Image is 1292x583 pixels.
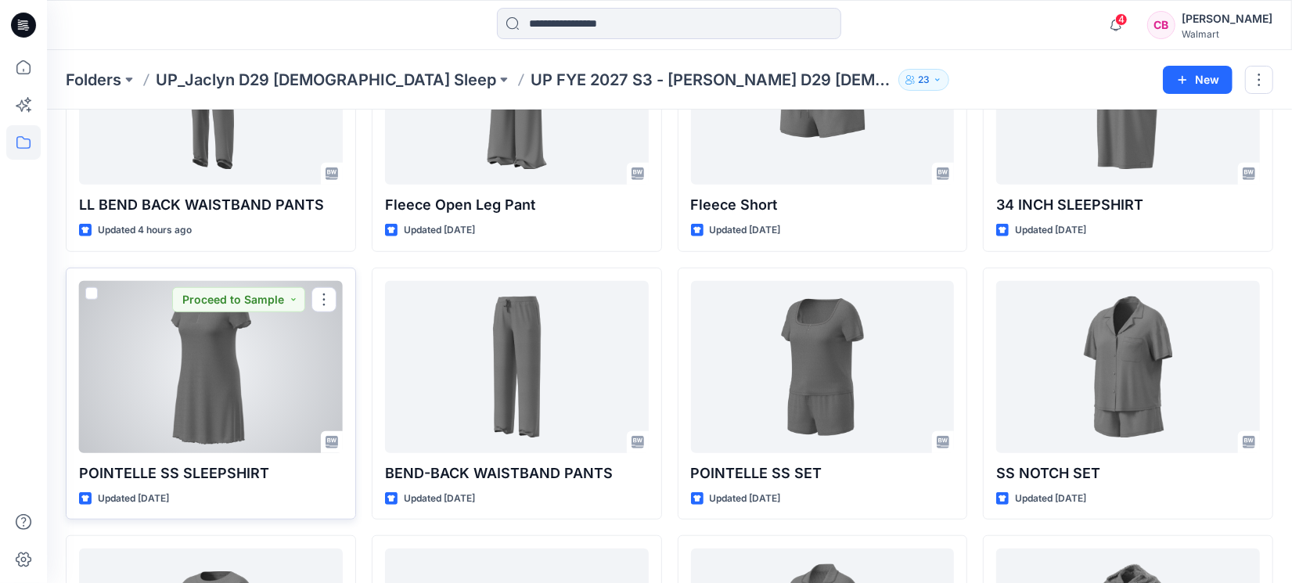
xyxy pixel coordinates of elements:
p: Updated [DATE] [404,222,475,239]
p: UP FYE 2027 S3 - [PERSON_NAME] D29 [DEMOGRAPHIC_DATA] Sleepwear [531,69,892,91]
a: Folders [66,69,121,91]
p: Fleece Open Leg Pant [385,194,649,216]
p: 34 INCH SLEEPSHIRT [996,194,1260,216]
p: SS NOTCH SET [996,462,1260,484]
a: POINTELLE SS SET [691,281,955,453]
button: New [1163,66,1233,94]
div: CB [1147,11,1175,39]
p: Fleece Short [691,194,955,216]
div: [PERSON_NAME] [1182,9,1272,28]
p: POINTELLE SS SLEEPSHIRT [79,462,343,484]
a: UP_Jaclyn D29 [DEMOGRAPHIC_DATA] Sleep [156,69,496,91]
p: Updated [DATE] [98,491,169,507]
p: Updated [DATE] [710,491,781,507]
p: Updated [DATE] [1015,491,1086,507]
p: Updated [DATE] [1015,222,1086,239]
a: POINTELLE SS SLEEPSHIRT [79,281,343,453]
p: Updated [DATE] [404,491,475,507]
button: 23 [898,69,949,91]
p: POINTELLE SS SET [691,462,955,484]
p: LL BEND BACK WAISTBAND PANTS [79,194,343,216]
a: BEND-BACK WAISTBAND PANTS [385,281,649,453]
div: Walmart [1182,28,1272,40]
p: Updated [DATE] [710,222,781,239]
span: 4 [1115,13,1128,26]
p: 23 [918,71,930,88]
a: SS NOTCH SET [996,281,1260,453]
p: Updated 4 hours ago [98,222,192,239]
p: BEND-BACK WAISTBAND PANTS [385,462,649,484]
